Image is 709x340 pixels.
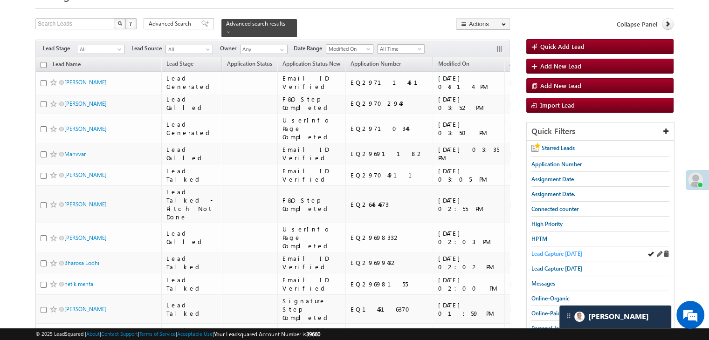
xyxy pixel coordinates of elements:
span: Application Status New [282,60,340,67]
div: Lead Talked [166,167,218,184]
a: netik mehta [64,280,93,287]
textarea: Type your message and hit 'Enter' [12,86,170,259]
div: [DATE] 04:14 PM [438,74,500,91]
span: Lead Capture [DATE] [531,250,582,257]
div: Email ID Verified [282,167,341,184]
div: Lead Called [166,145,218,162]
div: EQ29711481 [351,78,429,87]
span: Advanced Search [149,20,194,28]
div: Quick Filters [527,122,674,141]
span: Date Range [294,44,326,53]
img: carter-drag [565,312,572,320]
div: EQ26484673 [351,200,429,209]
div: Lead Talked [166,276,218,292]
a: Contact Support [101,331,138,337]
div: EQ29710344 [351,124,429,133]
a: Bharosa Lodhi [64,259,99,266]
span: All Time [378,45,422,53]
div: Lead Generated [166,120,218,137]
div: Lead Talked [166,254,218,271]
a: [PERSON_NAME] [64,234,107,241]
a: [PERSON_NAME] [64,125,107,132]
span: Assignment Date [509,60,552,67]
a: Lead Name [48,59,85,71]
span: Lead Capture [DATE] [531,265,582,272]
div: [DATE] 02:03 PM [438,229,500,246]
a: [PERSON_NAME] [64,100,107,107]
span: Add New Lead [540,82,581,89]
span: Add New Lead [540,62,581,70]
button: Actions [456,18,510,30]
div: [DATE] 03:35 PM [438,145,500,162]
a: Terms of Service [139,331,176,337]
div: Lead Talked [166,301,218,318]
div: [DATE] [509,280,553,288]
span: All [166,45,210,54]
a: Modified On [433,59,474,71]
div: F&O Step Completed [282,196,341,213]
div: UserInfo Page Completed [282,225,341,250]
div: EQ29691182 [351,150,429,158]
a: Manvvar [64,150,86,157]
div: EQ14516370 [351,305,429,313]
a: Lead Stage [162,59,198,71]
span: HPTM [531,235,547,242]
span: Online-Paid [531,310,561,317]
div: UserInfo Page Completed [282,116,341,141]
div: Lead Talked - Pitch Not Done [166,188,218,221]
span: All [77,45,122,54]
a: All [77,45,124,54]
img: Search [117,21,122,26]
span: Application Status [227,60,272,67]
div: [DATE] [509,258,553,267]
span: Import Lead [540,101,575,109]
div: [DATE] [509,200,553,209]
img: d_60004797649_company_0_60004797649 [16,49,39,61]
span: Starred Leads [542,144,575,151]
a: [PERSON_NAME] [64,171,107,178]
span: Lead Source [131,44,165,53]
a: About [86,331,100,337]
div: Email ID Verified [282,276,341,292]
div: Email ID Verified [282,74,341,91]
div: [DATE] [509,171,553,179]
span: Connected counter [531,205,578,212]
div: [DATE] [509,305,553,313]
div: Lead Generated [166,74,218,91]
span: Carter [588,312,649,321]
a: All [165,45,213,54]
input: Type to Search [240,45,288,54]
div: [DATE] [509,150,553,158]
span: Quick Add Lead [540,42,585,50]
span: 39660 [306,331,320,338]
div: EQ29704911 [351,171,429,179]
span: Collapse Panel [617,20,657,28]
div: EQ29698332 [351,233,429,242]
div: Minimize live chat window [153,5,175,27]
span: Assignment Date [531,176,574,183]
div: EQ29702943 [351,99,429,108]
span: ? [129,20,133,27]
div: [DATE] [509,124,553,133]
div: Email ID Verified [282,145,341,162]
div: [DATE] [509,99,553,108]
div: [DATE] 03:50 PM [438,120,500,137]
a: [PERSON_NAME] [64,79,107,86]
a: Assignment Date [505,59,557,71]
img: Carter [574,312,585,322]
a: All Time [377,44,425,54]
div: EQ29698155 [351,280,429,288]
div: [DATE] 02:55 PM [438,196,500,213]
span: Messages [531,280,555,287]
span: High Priority [531,220,563,227]
span: Your Leadsquared Account Number is [214,331,320,338]
span: Owner [220,44,240,53]
span: Lead Stage [43,44,77,53]
div: [DATE] 02:00 PM [438,276,500,292]
button: ? [125,18,137,29]
div: Signature Step Completed [282,297,341,322]
span: Assignment Date. [531,190,575,197]
a: Show All Items [275,45,287,54]
a: [PERSON_NAME] [64,306,107,313]
span: © 2025 LeadSquared | | | | | [35,330,320,339]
